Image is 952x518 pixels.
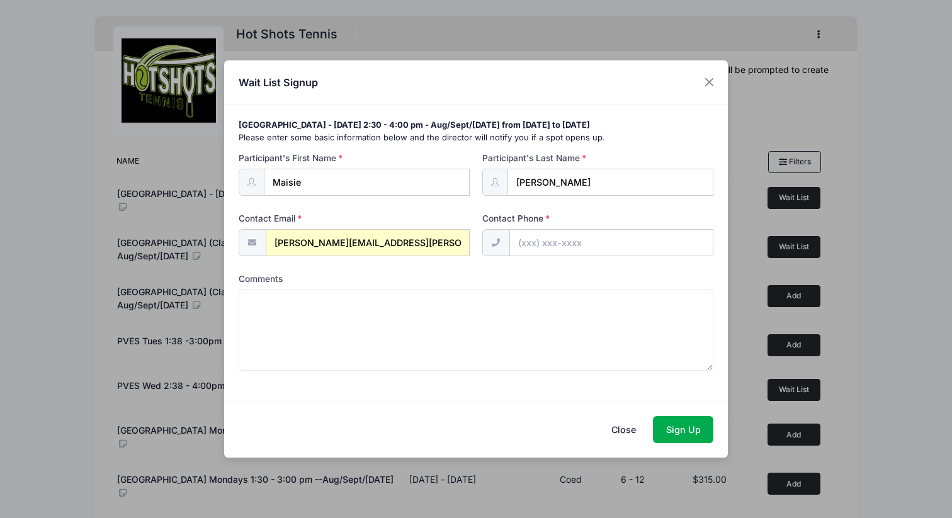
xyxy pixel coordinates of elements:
[509,229,713,256] input: (xxx) xxx-xxxx
[239,119,714,132] div: [GEOGRAPHIC_DATA] - [DATE] 2:30 - 4:00 pm - Aug/Sept/[DATE] from [DATE] to [DATE]
[482,152,587,164] label: Participant's Last Name
[698,71,721,94] button: Close
[264,169,470,196] input: Participant's First Name
[239,212,302,225] label: Contact Email
[239,152,343,164] label: Participant's First Name
[482,212,550,225] label: Contact Phone
[507,169,714,196] input: Participant's Last Name
[653,416,713,443] button: Sign Up
[239,132,714,144] p: Please enter some basic information below and the director will notify you if a spot opens up.
[266,229,470,256] input: email@email.com
[599,416,649,443] button: Close
[239,273,283,285] label: Comments
[239,75,318,90] h4: Wait List Signup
